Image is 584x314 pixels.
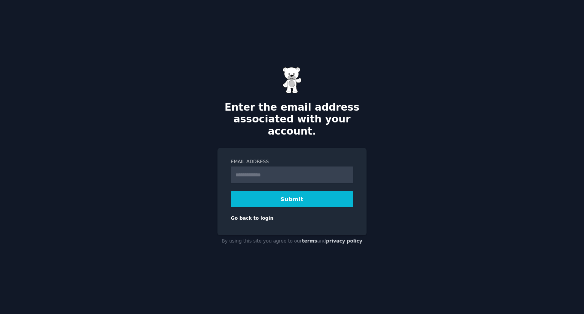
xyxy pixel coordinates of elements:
[231,216,273,221] a: Go back to login
[231,191,353,207] button: Submit
[217,235,367,247] div: By using this site you agree to our and
[282,67,302,94] img: Gummy Bear
[231,159,353,165] label: Email Address
[326,238,362,244] a: privacy policy
[302,238,317,244] a: terms
[217,101,367,138] h2: Enter the email address associated with your account.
